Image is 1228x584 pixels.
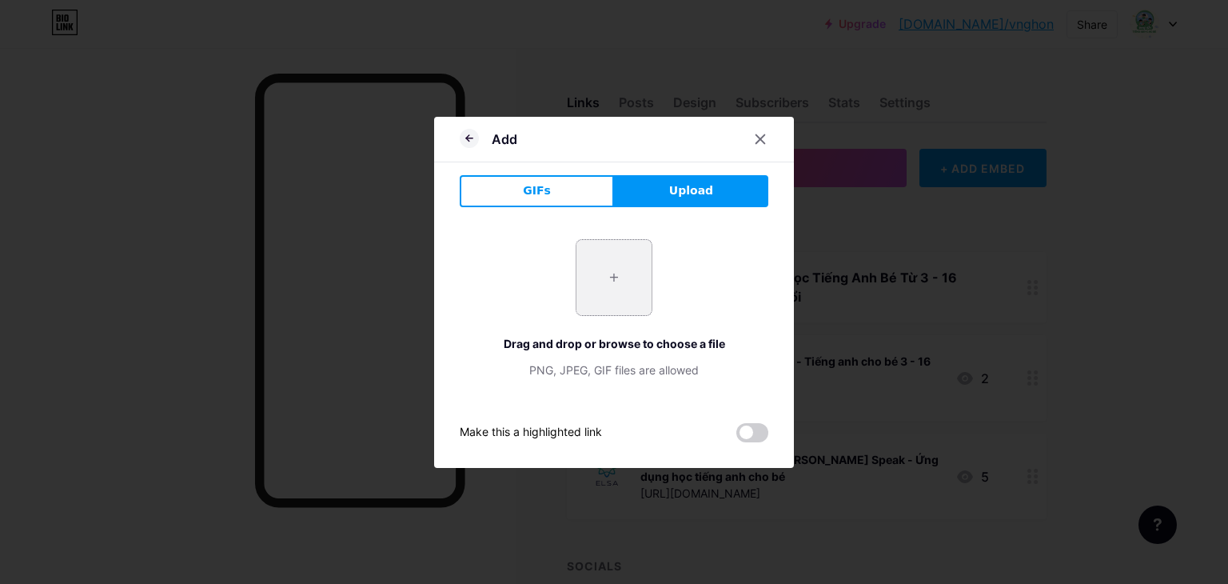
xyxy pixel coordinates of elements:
[523,182,551,199] span: GIFs
[492,130,517,149] div: Add
[460,175,614,207] button: GIFs
[614,175,768,207] button: Upload
[669,182,713,199] span: Upload
[460,362,768,378] div: PNG, JPEG, GIF files are allowed
[460,423,602,442] div: Make this a highlighted link
[460,335,768,352] div: Drag and drop or browse to choose a file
